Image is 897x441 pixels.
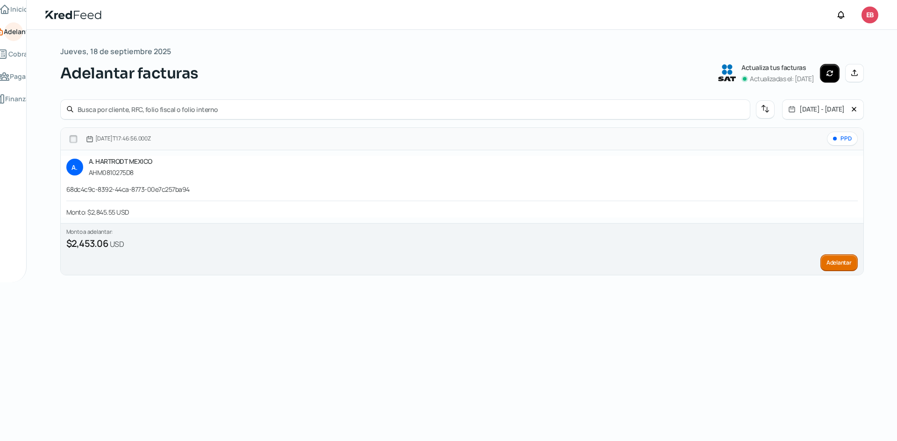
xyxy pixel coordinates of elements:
[783,100,850,119] button: [DATE] - [DATE]
[60,62,199,84] span: Adelantar facturas
[866,10,874,21] span: EB
[110,239,124,249] span: USD
[10,3,28,15] span: Inicio
[4,45,23,63] a: Cobrar
[827,132,857,146] div: PPD
[4,26,35,37] span: Adelantar
[66,207,858,218] p: Monto : $ 2,845.55 USD
[66,184,858,195] p: 68dc4c9c-8392-44ca-8773-00e7c257ba94
[66,159,83,175] div: A.
[4,90,23,108] a: Finanzas
[89,156,152,167] p: A. HARTRODT MEXICO
[5,93,33,105] span: Finanzas
[750,73,814,84] p: Actualizadas el: [DATE]
[66,227,858,237] p: Monto a adelantar :
[95,134,151,143] p: [DATE]T17:46:56.000Z
[8,48,30,60] span: Cobrar
[78,105,745,114] input: Busca por cliente, RFC, folio fiscal o folio interno
[66,237,124,250] span: $ 2,453.06
[741,62,814,73] p: Actualiza tus facturas
[820,254,858,271] button: Adelantar
[4,67,23,86] a: Pagar
[4,22,23,41] a: Adelantar
[89,167,152,178] p: AHM0810275D8
[10,70,28,82] span: Pagar
[718,64,736,81] img: SAT logo
[60,45,171,58] span: Jueves, 18 de septiembre 2025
